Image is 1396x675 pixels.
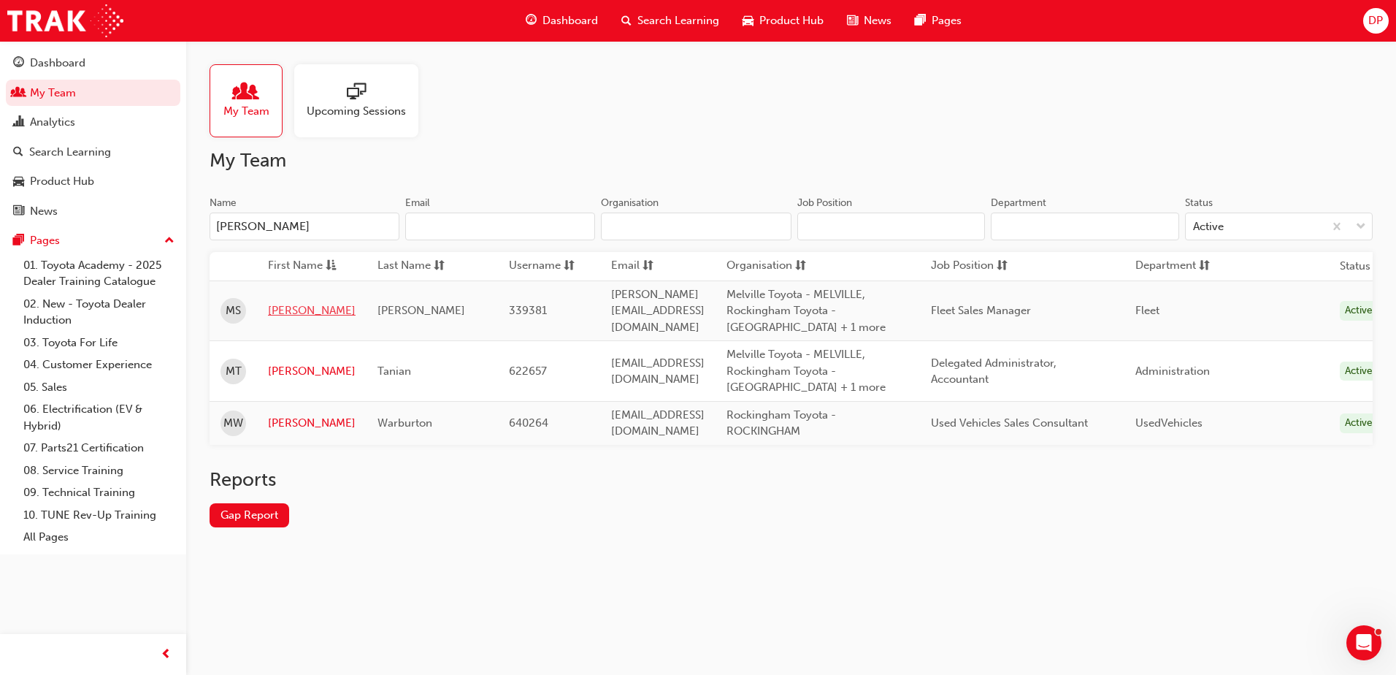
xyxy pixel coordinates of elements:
[1193,218,1224,235] div: Active
[759,12,824,29] span: Product Hub
[377,257,458,275] button: Last Namesorting-icon
[1185,196,1213,210] div: Status
[611,288,705,334] span: [PERSON_NAME][EMAIL_ADDRESS][DOMAIN_NAME]
[30,232,60,249] div: Pages
[18,526,180,549] a: All Pages
[18,332,180,354] a: 03. Toyota For Life
[226,363,242,380] span: MT
[268,257,323,275] span: First Name
[6,50,180,77] a: Dashboard
[611,257,691,275] button: Emailsorting-icon
[1346,625,1381,660] iframe: Intercom live chat
[726,348,886,394] span: Melville Toyota - MELVILLE, Rockingham Toyota - [GEOGRAPHIC_DATA] + 1 more
[13,175,24,188] span: car-icon
[931,257,994,275] span: Job Position
[1340,413,1378,433] div: Active
[509,416,548,430] span: 640264
[18,376,180,399] a: 05. Sales
[347,83,366,103] span: sessionType_ONLINE_URL-icon
[6,47,180,227] button: DashboardMy TeamAnalyticsSearch LearningProduct HubNews
[1340,258,1370,275] th: Status
[835,6,903,36] a: news-iconNews
[6,198,180,225] a: News
[210,213,399,240] input: Name
[509,257,589,275] button: Usernamesorting-icon
[13,57,24,70] span: guage-icon
[731,6,835,36] a: car-iconProduct Hub
[210,468,1373,492] h2: Reports
[237,83,256,103] span: people-icon
[931,356,1056,386] span: Delegated Administrator, Accountant
[726,408,836,438] span: Rockingham Toyota - ROCKINGHAM
[377,257,431,275] span: Last Name
[621,12,632,30] span: search-icon
[1135,257,1196,275] span: Department
[18,437,180,459] a: 07. Parts21 Certification
[18,254,180,293] a: 01. Toyota Academy - 2025 Dealer Training Catalogue
[18,481,180,504] a: 09. Technical Training
[377,304,465,317] span: [PERSON_NAME]
[434,257,445,275] span: sorting-icon
[1135,304,1159,317] span: Fleet
[931,304,1031,317] span: Fleet Sales Manager
[210,503,289,527] a: Gap Report
[30,114,75,131] div: Analytics
[268,415,356,432] a: [PERSON_NAME]
[611,356,705,386] span: [EMAIL_ADDRESS][DOMAIN_NAME]
[18,398,180,437] a: 06. Electrification (EV & Hybrid)
[223,415,243,432] span: MW
[307,103,406,120] span: Upcoming Sessions
[210,149,1373,172] h2: My Team
[611,408,705,438] span: [EMAIL_ADDRESS][DOMAIN_NAME]
[6,168,180,195] a: Product Hub
[601,213,791,240] input: Organisation
[991,213,1179,240] input: Department
[210,196,237,210] div: Name
[1340,362,1378,381] div: Active
[30,55,85,72] div: Dashboard
[13,205,24,218] span: news-icon
[18,354,180,376] a: 04. Customer Experience
[726,257,807,275] button: Organisationsorting-icon
[726,257,792,275] span: Organisation
[210,64,294,137] a: My Team
[1356,218,1366,237] span: down-icon
[13,234,24,248] span: pages-icon
[6,80,180,107] a: My Team
[610,6,731,36] a: search-iconSearch Learning
[903,6,973,36] a: pages-iconPages
[1368,12,1383,29] span: DP
[931,416,1088,430] span: Used Vehicles Sales Consultant
[13,116,24,129] span: chart-icon
[795,257,806,275] span: sorting-icon
[797,196,852,210] div: Job Position
[405,213,595,240] input: Email
[13,87,24,100] span: people-icon
[268,257,348,275] button: First Nameasc-icon
[223,103,269,120] span: My Team
[991,196,1046,210] div: Department
[526,12,537,30] span: guage-icon
[915,12,926,30] span: pages-icon
[29,144,111,161] div: Search Learning
[847,12,858,30] span: news-icon
[931,257,1011,275] button: Job Positionsorting-icon
[1199,257,1210,275] span: sorting-icon
[161,646,172,664] span: prev-icon
[611,257,640,275] span: Email
[18,504,180,527] a: 10. TUNE Rev-Up Training
[743,12,753,30] span: car-icon
[30,203,58,220] div: News
[1340,301,1378,321] div: Active
[509,365,547,378] span: 622657
[7,4,123,37] a: Trak
[797,213,986,240] input: Job Position
[268,363,356,380] a: [PERSON_NAME]
[637,12,719,29] span: Search Learning
[726,288,886,334] span: Melville Toyota - MELVILLE, Rockingham Toyota - [GEOGRAPHIC_DATA] + 1 more
[6,227,180,254] button: Pages
[509,304,547,317] span: 339381
[564,257,575,275] span: sorting-icon
[326,257,337,275] span: asc-icon
[13,146,23,159] span: search-icon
